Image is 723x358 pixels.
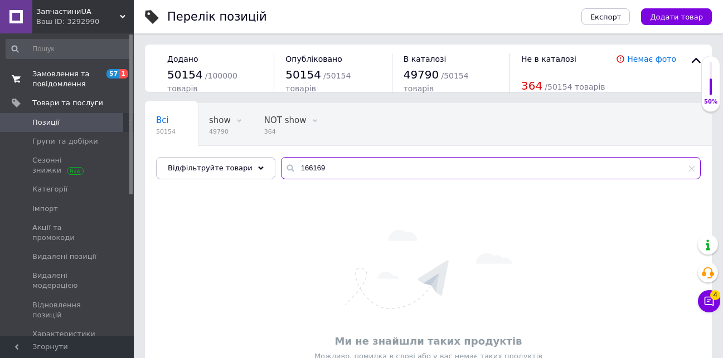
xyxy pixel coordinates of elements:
[698,290,720,312] button: Чат з покупцем4
[641,8,712,25] button: Додати товар
[32,271,103,291] span: Видалені модерацією
[32,69,103,89] span: Замовлення та повідомлення
[151,334,706,348] div: Ми не знайшли таких продуктів
[32,117,60,127] span: Позиції
[6,39,132,59] input: Пошук
[167,71,237,93] span: / 100000 товарів
[281,157,701,179] input: Пошук по назві позиції, артикулу і пошуковим запитам
[581,8,630,25] button: Експорт
[36,17,134,27] div: Ваш ID: 3292990
[264,115,307,125] span: NOT show
[32,329,95,339] span: Характеристики
[627,55,676,63] a: Немає фото
[650,13,703,21] span: Додати товар
[404,68,439,81] span: 49790
[32,223,103,243] span: Акції та промокоди
[209,127,231,136] span: 49790
[36,7,120,17] span: ЗапчастиниUA
[32,300,103,320] span: Відновлення позицій
[32,155,103,175] span: Сезонні знижки
[545,82,605,91] span: / 50154 товарів
[404,55,447,63] span: В каталозі
[167,11,267,23] div: Перелік позицій
[106,69,119,79] span: 57
[521,79,542,92] span: 364
[156,158,196,168] span: Без фото
[209,115,231,125] span: show
[521,55,576,63] span: Не в каталозі
[156,115,169,125] span: Всі
[32,204,58,214] span: Імпорт
[285,71,351,93] span: / 50154 товарів
[119,69,128,79] span: 1
[285,55,342,63] span: Опубліковано
[404,71,469,93] span: / 50154 товарів
[702,98,720,106] div: 50%
[168,164,253,172] span: Відфільтруйте товари
[32,98,103,108] span: Товари та послуги
[167,68,203,81] span: 50154
[167,55,198,63] span: Додано
[32,252,96,262] span: Видалені позиції
[285,68,321,81] span: 50154
[590,13,622,21] span: Експорт
[156,127,176,136] span: 50154
[264,127,307,136] span: 364
[32,184,67,194] span: Категорії
[32,136,98,146] span: Групи та добірки
[710,290,720,300] span: 4
[345,230,512,309] img: Нічого не знайдено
